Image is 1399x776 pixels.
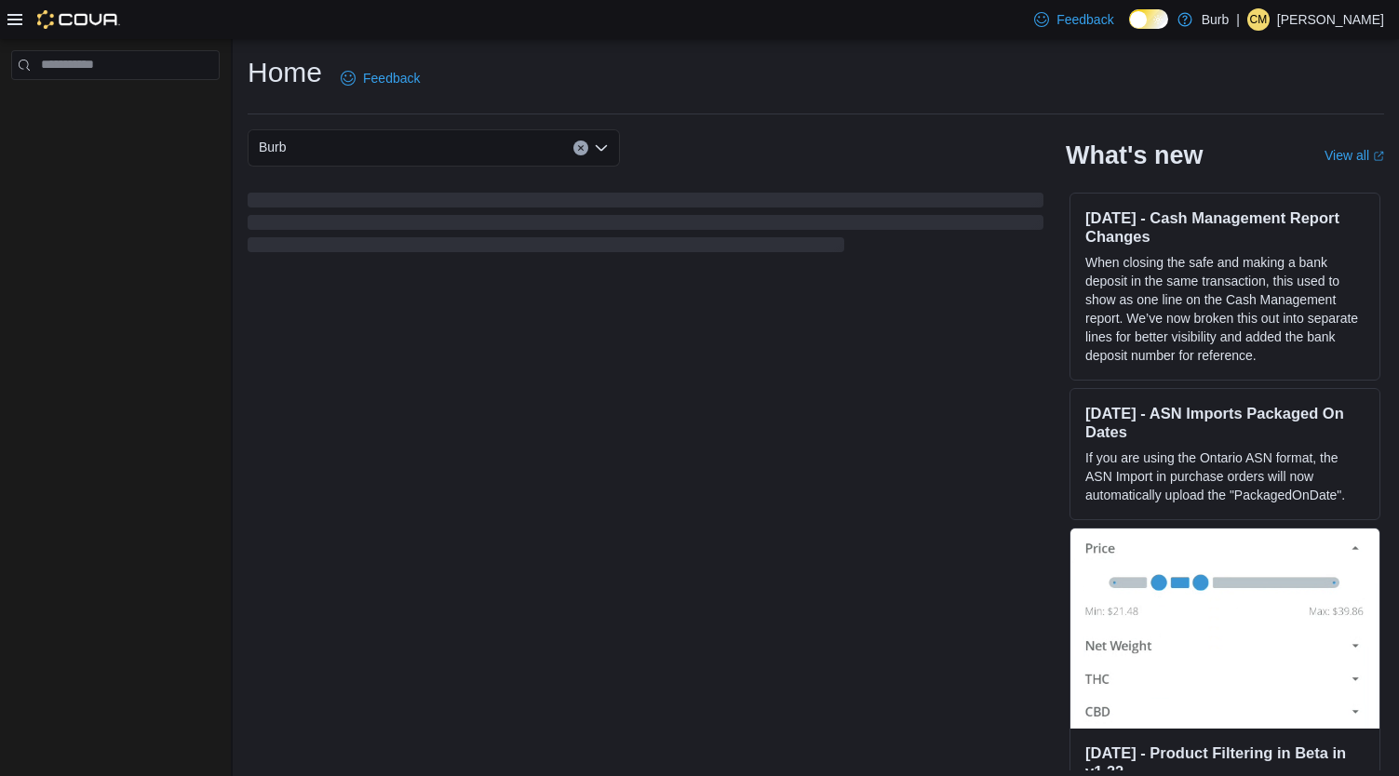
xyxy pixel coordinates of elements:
p: Burb [1202,8,1230,31]
p: If you are using the Ontario ASN format, the ASN Import in purchase orders will now automatically... [1085,448,1365,504]
button: Open list of options [594,140,609,155]
h1: Home [248,54,322,91]
nav: Complex example [11,84,220,128]
span: Burb [259,136,287,158]
h3: [DATE] - Cash Management Report Changes [1085,208,1365,246]
span: Dark Mode [1129,29,1130,30]
input: Dark Mode [1129,9,1168,29]
p: When closing the safe and making a bank deposit in the same transaction, this used to show as one... [1085,253,1365,365]
img: Cova [37,10,120,29]
a: Feedback [1027,1,1121,38]
a: View allExternal link [1325,148,1384,163]
h3: [DATE] - ASN Imports Packaged On Dates [1085,404,1365,441]
button: Clear input [573,140,588,155]
p: [PERSON_NAME] [1277,8,1384,31]
div: Cristian Malara [1247,8,1270,31]
span: Feedback [1056,10,1113,29]
span: CM [1250,8,1268,31]
span: Feedback [363,69,420,87]
h2: What's new [1066,140,1203,170]
svg: External link [1373,151,1384,162]
span: Loading [248,196,1043,256]
p: | [1236,8,1240,31]
a: Feedback [333,60,427,97]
